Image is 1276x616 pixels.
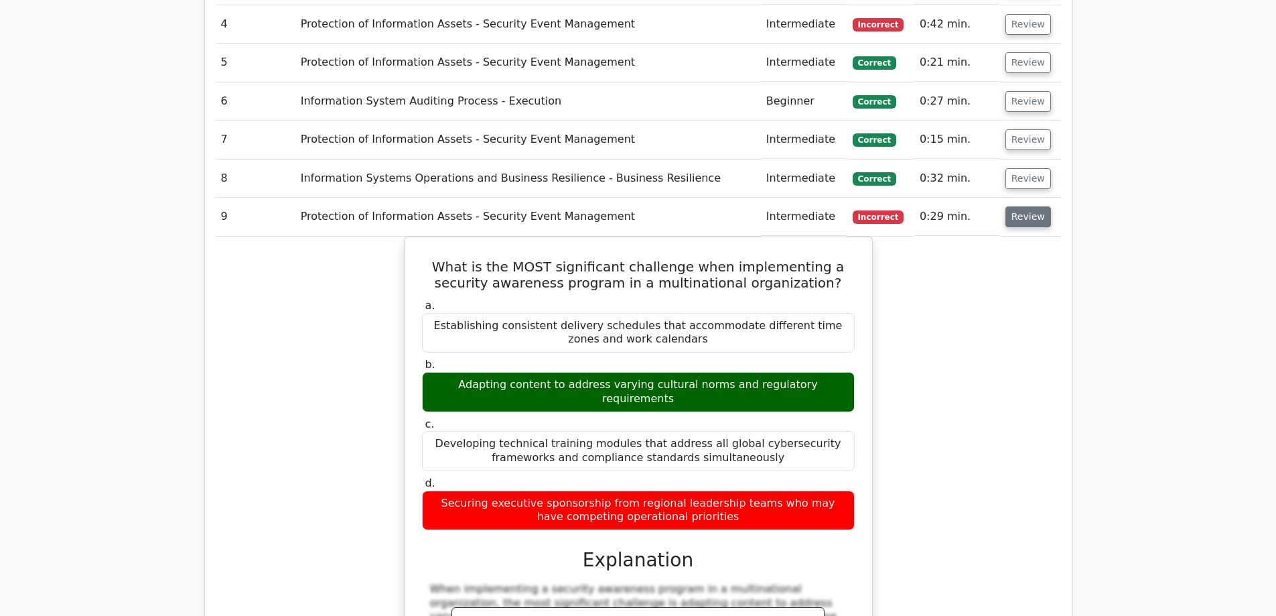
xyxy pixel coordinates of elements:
td: Information Systems Operations and Business Resilience - Business Resilience [295,160,761,198]
td: Protection of Information Assets - Security Event Management [295,198,761,236]
td: Beginner [761,82,847,121]
button: Review [1005,168,1051,189]
td: Intermediate [761,5,847,44]
div: Securing executive sponsorship from regional leadership teams who may have competing operational ... [422,491,855,531]
span: c. [425,418,435,430]
span: b. [425,358,435,371]
span: d. [425,477,435,489]
td: 0:42 min. [914,5,1000,44]
h5: What is the MOST significant challenge when implementing a security awareness program in a multin... [421,259,856,291]
td: Intermediate [761,198,847,236]
div: Developing technical training modules that address all global cybersecurity frameworks and compli... [422,431,855,471]
td: 0:21 min. [914,44,1000,82]
td: 5 [216,44,295,82]
td: Information System Auditing Process - Execution [295,82,761,121]
td: Protection of Information Assets - Security Event Management [295,44,761,82]
td: 6 [216,82,295,121]
button: Review [1005,14,1051,35]
td: 0:27 min. [914,82,1000,121]
td: Protection of Information Assets - Security Event Management [295,121,761,159]
span: Correct [853,56,896,70]
td: 0:29 min. [914,198,1000,236]
td: 0:15 min. [914,121,1000,159]
td: Intermediate [761,121,847,159]
td: Intermediate [761,160,847,198]
td: Intermediate [761,44,847,82]
span: a. [425,299,435,312]
span: Correct [853,133,896,147]
button: Review [1005,52,1051,73]
td: 4 [216,5,295,44]
button: Review [1005,206,1051,227]
span: Incorrect [853,18,904,32]
td: 0:32 min. [914,160,1000,198]
td: Protection of Information Assets - Security Event Management [295,5,761,44]
div: Establishing consistent delivery schedules that accommodate different time zones and work calendars [422,313,855,353]
span: Correct [853,95,896,109]
h3: Explanation [430,549,847,572]
span: Incorrect [853,210,904,224]
button: Review [1005,91,1051,112]
td: 7 [216,121,295,159]
td: 9 [216,198,295,236]
div: Adapting content to address varying cultural norms and regulatory requirements [422,372,855,412]
button: Review [1005,129,1051,150]
span: Correct [853,172,896,186]
td: 8 [216,160,295,198]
